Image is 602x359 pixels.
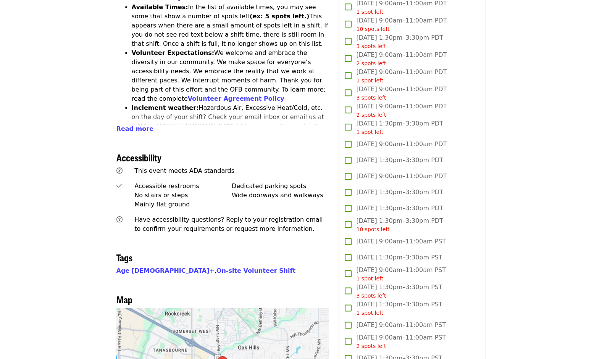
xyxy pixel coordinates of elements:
[116,267,216,274] span: ,
[356,343,386,349] span: 2 spots left
[356,77,383,84] span: 1 spot left
[356,172,447,181] span: [DATE] 9:00am–11:00am PDT
[132,3,188,11] strong: Available Times:
[356,9,383,15] span: 1 spot left
[216,267,295,274] a: On-site Volunteer Shift
[356,237,446,246] span: [DATE] 9:00am–11:00am PST
[116,293,132,306] span: Map
[356,85,447,102] span: [DATE] 9:00am–11:00am PDT
[134,167,234,174] span: This event meets ADA standards
[134,182,232,191] div: Accessible restrooms
[356,226,389,232] span: 10 spots left
[134,200,232,209] div: Mainly flat ground
[356,140,447,149] span: [DATE] 9:00am–11:00am PDT
[356,266,446,283] span: [DATE] 9:00am–11:00am PST
[116,182,122,190] i: check icon
[132,49,215,56] strong: Volunteer Expectations:
[116,167,123,174] i: universal-access icon
[132,48,329,103] li: We welcome and embrace the diversity in our community. We make space for everyone’s accessibility...
[116,267,215,274] a: Age [DEMOGRAPHIC_DATA]+
[356,68,447,85] span: [DATE] 9:00am–11:00am PDT
[356,50,447,68] span: [DATE] 9:00am–11:00am PDT
[250,13,309,20] strong: (ex: 5 spots left.)
[356,33,443,50] span: [DATE] 1:30pm–3:30pm PDT
[356,102,447,119] span: [DATE] 9:00am–11:00am PDT
[356,283,442,300] span: [DATE] 1:30pm–3:30pm PST
[356,95,386,101] span: 3 spots left
[356,60,386,66] span: 2 spots left
[116,216,123,223] i: question-circle icon
[356,300,442,317] span: [DATE] 1:30pm–3:30pm PST
[356,16,447,33] span: [DATE] 9:00am–11:00am PDT
[356,26,389,32] span: 10 spots left
[356,253,442,262] span: [DATE] 1:30pm–3:30pm PST
[356,293,386,299] span: 3 spots left
[132,3,329,48] li: In the list of available times, you may see some that show a number of spots left This appears wh...
[356,204,443,213] span: [DATE] 1:30pm–3:30pm PDT
[116,124,153,134] button: Read more
[356,119,443,136] span: [DATE] 1:30pm–3:30pm PDT
[356,275,383,282] span: 1 spot left
[116,125,153,132] span: Read more
[356,320,446,330] span: [DATE] 9:00am–11:00am PST
[188,95,284,102] a: Volunteer Agreement Policy
[356,112,386,118] span: 2 spots left
[132,104,199,111] strong: Inclement weather:
[134,191,232,200] div: No stairs or steps
[356,216,443,233] span: [DATE] 1:30pm–3:30pm PDT
[116,151,161,164] span: Accessibility
[132,103,329,149] li: Hazardous Air, Excessive Heat/Cold, etc. on the day of your shift? Check your email inbox or emai...
[232,182,329,191] div: Dedicated parking spots
[356,156,443,165] span: [DATE] 1:30pm–3:30pm PDT
[356,333,446,350] span: [DATE] 9:00am–11:00am PST
[232,191,329,200] div: Wide doorways and walkways
[356,188,443,197] span: [DATE] 1:30pm–3:30pm PDT
[134,216,323,232] span: Have accessibility questions? Reply to your registration email to confirm your requirements or re...
[356,129,383,135] span: 1 spot left
[356,310,383,316] span: 1 spot left
[116,251,132,264] span: Tags
[356,43,386,49] span: 3 spots left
